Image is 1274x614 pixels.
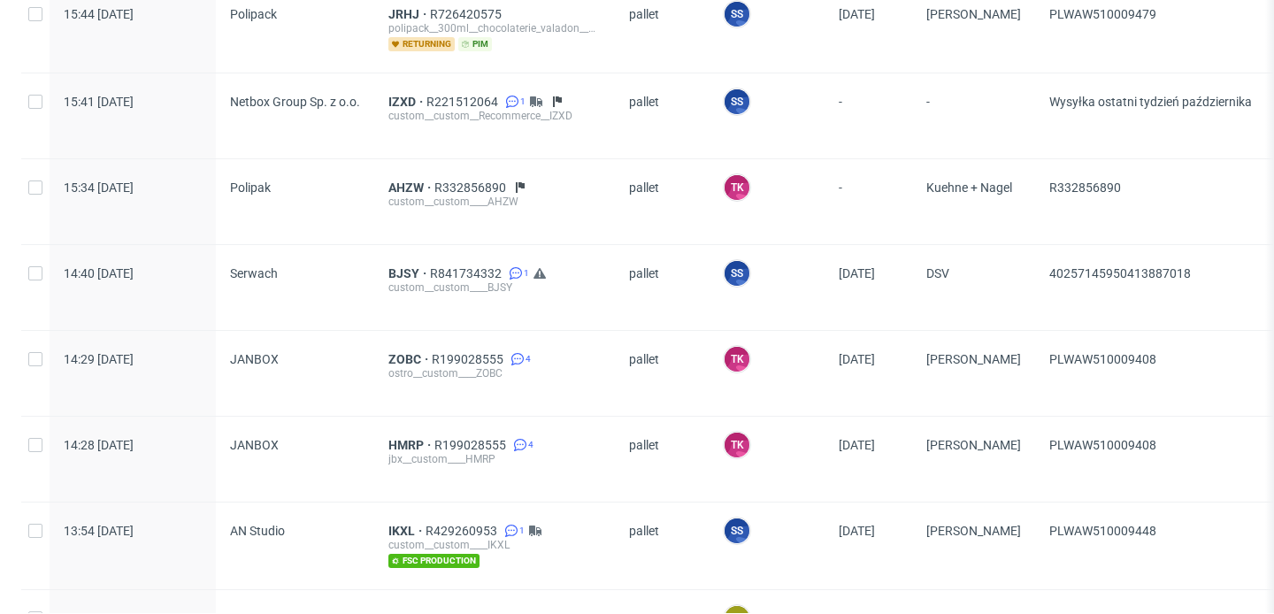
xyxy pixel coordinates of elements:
[1049,266,1191,280] span: 40257145950413887018
[926,95,1021,137] span: -
[629,524,695,568] span: pallet
[524,266,529,280] span: 1
[839,7,875,21] span: [DATE]
[839,524,875,538] span: [DATE]
[64,524,134,538] span: 13:54 [DATE]
[388,266,430,280] a: BJSY
[64,352,134,366] span: 14:29 [DATE]
[839,95,898,137] span: -
[64,7,134,21] span: 15:44 [DATE]
[1049,180,1121,195] span: R332856890
[725,347,749,372] figcaption: TK
[230,524,285,538] span: AN Studio
[426,524,501,538] a: R429260953
[434,438,510,452] a: R199028555
[388,438,434,452] a: HMRP
[64,266,134,280] span: 14:40 [DATE]
[230,352,279,366] span: JANBOX
[520,95,526,109] span: 1
[64,180,134,195] span: 15:34 [DATE]
[1049,438,1156,452] span: PLWAW510009408
[725,261,749,286] figcaption: SS
[926,438,1021,480] span: [PERSON_NAME]
[629,180,695,223] span: pallet
[388,524,426,538] a: IKXL
[507,352,531,366] a: 4
[629,7,695,51] span: pallet
[426,95,502,109] a: R221512064
[629,352,695,395] span: pallet
[388,554,480,568] span: fsc production
[725,175,749,200] figcaption: TK
[725,433,749,457] figcaption: TK
[458,37,492,51] span: pim
[926,7,1021,51] span: [PERSON_NAME]
[1049,524,1156,538] span: PLWAW510009448
[510,438,533,452] a: 4
[926,352,1021,395] span: [PERSON_NAME]
[725,2,749,27] figcaption: SS
[388,109,601,123] div: custom__custom__Recommerce__IZXD
[230,180,271,195] span: Polipak
[388,37,455,51] span: returning
[926,180,1021,223] span: Kuehne + Nagel
[839,180,898,223] span: -
[388,452,601,466] div: jbx__custom____HMRP
[926,524,1021,568] span: [PERSON_NAME]
[230,438,279,452] span: JANBOX
[388,538,601,552] div: custom__custom____IKXL
[388,180,434,195] a: AHZW
[432,352,507,366] a: R199028555
[430,266,505,280] a: R841734332
[528,438,533,452] span: 4
[388,366,601,380] div: ostro__custom____ZOBC
[1049,7,1156,21] span: PLWAW510009479
[501,524,525,538] a: 1
[519,524,525,538] span: 1
[434,180,510,195] a: R332856890
[230,7,277,21] span: Polipack
[1049,352,1156,366] span: PLWAW510009408
[926,266,1021,309] span: DSV
[388,352,432,366] a: ZOBC
[505,266,529,280] a: 1
[629,266,695,309] span: pallet
[629,438,695,480] span: pallet
[64,95,134,109] span: 15:41 [DATE]
[502,95,526,109] a: 1
[1049,95,1252,109] span: Wysyłka ostatni tydzień października
[526,352,531,366] span: 4
[388,280,601,295] div: custom__custom____BJSY
[388,7,430,21] a: JRHJ
[64,438,134,452] span: 14:28 [DATE]
[725,518,749,543] figcaption: SS
[388,195,601,209] div: custom__custom____AHZW
[388,95,426,109] a: IZXD
[388,21,601,35] div: polipack__300ml__chocolaterie_valadon__JRHJ
[230,266,278,280] span: Serwach
[839,352,875,366] span: [DATE]
[230,95,360,109] span: Netbox Group Sp. z o.o.
[839,438,875,452] span: [DATE]
[430,7,505,21] a: R726420575
[725,89,749,114] figcaption: SS
[629,95,695,137] span: pallet
[839,266,875,280] span: [DATE]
